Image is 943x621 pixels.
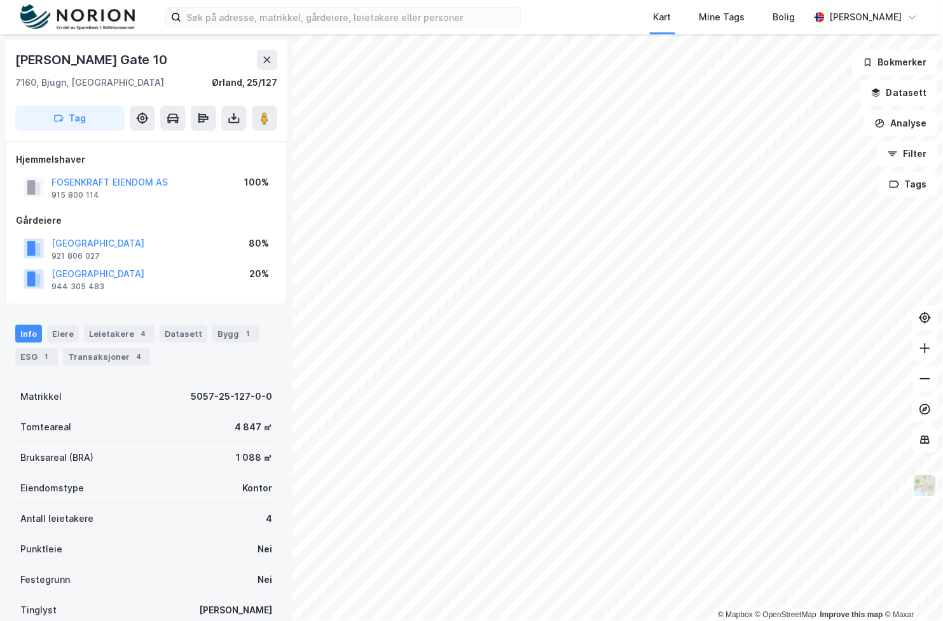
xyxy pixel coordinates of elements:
[773,10,795,25] div: Bolig
[20,542,62,557] div: Punktleie
[132,350,145,363] div: 4
[160,325,207,343] div: Datasett
[20,572,70,587] div: Festegrunn
[52,282,104,292] div: 944 305 483
[755,610,817,619] a: OpenStreetMap
[52,251,100,261] div: 921 806 027
[820,610,883,619] a: Improve this map
[879,172,938,197] button: Tags
[47,325,79,343] div: Eiere
[244,175,269,190] div: 100%
[15,106,125,131] button: Tag
[249,236,269,251] div: 80%
[860,80,938,106] button: Datasett
[20,420,71,435] div: Tomteareal
[191,389,272,404] div: 5057-25-127-0-0
[15,348,58,365] div: ESG
[879,560,943,621] div: Kontrollprogram for chat
[242,481,272,496] div: Kontor
[235,420,272,435] div: 4 847 ㎡
[830,10,902,25] div: [PERSON_NAME]
[258,542,272,557] div: Nei
[879,560,943,621] iframe: Chat Widget
[137,327,149,340] div: 4
[212,75,277,90] div: Ørland, 25/127
[236,450,272,465] div: 1 088 ㎡
[212,325,259,343] div: Bygg
[63,348,150,365] div: Transaksjoner
[199,603,272,618] div: [PERSON_NAME]
[699,10,745,25] div: Mine Tags
[718,610,753,619] a: Mapbox
[20,4,135,31] img: norion-logo.80e7a08dc31c2e691866.png
[52,190,99,200] div: 915 800 114
[20,603,57,618] div: Tinglyst
[15,50,170,70] div: [PERSON_NAME] Gate 10
[20,481,84,496] div: Eiendomstype
[16,213,277,228] div: Gårdeiere
[258,572,272,587] div: Nei
[654,10,671,25] div: Kart
[913,474,937,498] img: Z
[852,50,938,75] button: Bokmerker
[249,266,269,282] div: 20%
[20,511,93,526] div: Antall leietakere
[40,350,53,363] div: 1
[266,511,272,526] div: 4
[15,75,164,90] div: 7160, Bjugn, [GEOGRAPHIC_DATA]
[84,325,155,343] div: Leietakere
[20,450,93,465] div: Bruksareal (BRA)
[20,389,62,404] div: Matrikkel
[16,152,277,167] div: Hjemmelshaver
[877,141,938,167] button: Filter
[181,8,521,27] input: Søk på adresse, matrikkel, gårdeiere, leietakere eller personer
[15,325,42,343] div: Info
[242,327,254,340] div: 1
[864,111,938,136] button: Analyse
